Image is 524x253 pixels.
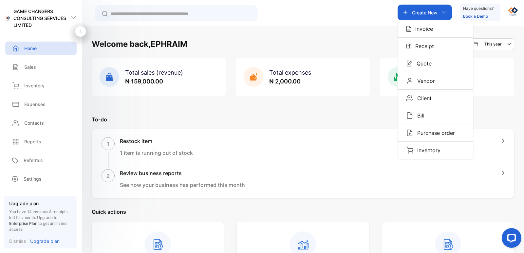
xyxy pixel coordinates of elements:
h1: Welcome back, EPHRAIM [92,38,187,50]
h1: Review business reports [120,169,245,177]
p: To-do [92,116,514,123]
a: Upgrade plan [26,238,60,244]
p: GAME CHANGERS CONSULTING SERVICES LIMITED [13,8,70,28]
span: Total expenses [269,69,311,76]
img: Icon [406,112,413,119]
img: Icon [406,147,413,154]
p: 1 item is running out of stock [120,149,193,157]
iframe: LiveChat chat widget [496,226,524,253]
p: Upgrade plan [9,200,71,207]
span: Enterprise Plan [9,221,37,226]
span: ₦ 2,000.00 [269,78,301,85]
p: Inventory [24,82,45,89]
p: Client [413,94,432,102]
button: avatar [508,5,518,20]
img: logo [5,16,10,21]
img: Icon [406,129,413,136]
p: 1 [107,140,109,148]
p: Bill [413,112,424,119]
img: Icon [406,77,413,84]
img: Icon [406,60,413,67]
p: Have questions? [463,5,494,12]
h1: Restock item [120,137,193,145]
span: ₦ 159,000.00 [125,78,163,85]
p: Sales [24,63,36,70]
p: Receipt [411,42,434,50]
p: You have 14 invoices & receipts left this month. [9,209,71,232]
p: Quote [413,60,432,67]
p: See how your business has performed this month [120,181,245,189]
button: This year [468,38,514,50]
p: Referrals [24,157,43,164]
p: Reports [24,138,41,145]
p: Expenses [24,101,46,108]
p: Quick actions [92,208,514,216]
p: Contacts [24,119,44,126]
img: Icon [406,95,413,102]
a: Book a Demo [463,14,488,19]
img: Icon [406,44,411,49]
p: 2 [106,172,110,180]
p: Invoice [411,25,433,33]
button: Create NewIconInvoiceIconReceiptIconQuoteIconVendorIconClientIconBillIconPurchase orderIconInventory [398,5,452,20]
p: Vendor [413,77,435,85]
p: Home [24,45,37,52]
p: Dismiss [9,238,26,244]
span: Upgrade to to get unlimited access. [9,215,66,232]
p: Create New [412,9,438,16]
p: Purchase order [413,129,455,137]
p: This year [484,41,502,47]
p: Upgrade plan [30,238,60,244]
img: Icon [406,26,411,32]
p: Settings [24,175,42,182]
span: Total sales (revenue) [125,69,183,76]
img: avatar [508,7,518,16]
p: Inventory [413,146,440,154]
